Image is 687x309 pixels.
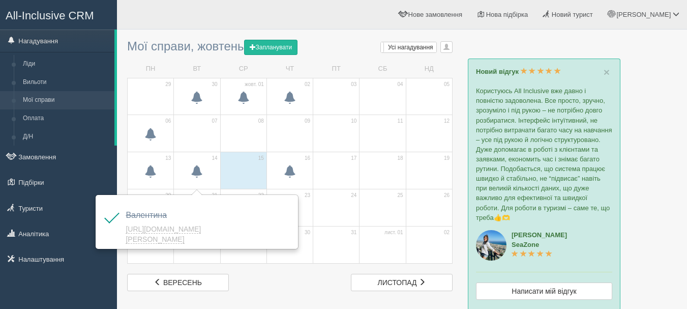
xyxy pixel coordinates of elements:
[476,86,612,222] p: Користуюсь All Inclusive вже давно і повністю задоволена. Все просто, зручно, зрозуміло і під рук...
[398,155,403,162] span: 18
[486,11,528,18] span: Нова підбірка
[174,60,220,78] td: ВТ
[444,192,450,199] span: 26
[305,118,310,125] span: 09
[258,192,264,199] span: 22
[444,229,450,236] span: 02
[212,81,217,88] span: 30
[18,91,114,109] a: Мої справи
[351,118,356,125] span: 10
[384,229,403,236] span: лист. 01
[351,274,453,291] a: листопад
[408,11,462,18] span: Нове замовлення
[444,118,450,125] span: 12
[245,81,264,88] span: жовт. 01
[220,60,266,78] td: СР
[126,225,201,244] a: [URL][DOMAIN_NAME][PERSON_NAME]
[18,109,114,128] a: Оплата
[351,81,356,88] span: 03
[165,155,171,162] span: 13
[305,192,310,199] span: 23
[476,68,561,75] a: Новий відгук
[6,9,94,22] span: All-Inclusive CRM
[165,192,171,199] span: 20
[126,211,167,219] span: Валентина
[127,40,453,55] h3: Мої справи, жовтень
[552,11,593,18] span: Новий турист
[258,155,264,162] span: 15
[258,118,264,125] span: 08
[163,278,202,287] span: вересень
[18,128,114,146] a: Д/Н
[388,44,433,51] span: Усі нагадування
[351,155,356,162] span: 17
[406,60,452,78] td: НД
[360,60,406,78] td: СБ
[398,192,403,199] span: 25
[378,278,417,287] span: листопад
[616,11,671,18] span: [PERSON_NAME]
[18,55,114,73] a: Ліди
[476,230,506,261] img: aicrm_6724.jpg
[512,231,567,258] a: [PERSON_NAME]SeaZone
[165,81,171,88] span: 29
[305,81,310,88] span: 02
[351,192,356,199] span: 24
[165,118,171,125] span: 06
[128,60,174,78] td: ПН
[313,60,360,78] td: ПТ
[1,1,116,29] a: All-Inclusive CRM
[351,229,356,236] span: 31
[212,155,217,162] span: 14
[476,283,612,300] a: Написати мій відгук
[444,81,450,88] span: 05
[212,192,217,199] span: 21
[18,73,114,92] a: Вильоти
[398,81,403,88] span: 04
[444,155,450,162] span: 19
[604,67,610,77] button: Close
[305,229,310,236] span: 30
[127,274,229,291] a: вересень
[604,66,610,78] span: ×
[212,118,217,125] span: 07
[244,40,298,55] button: Запланувати
[266,60,313,78] td: ЧТ
[398,118,403,125] span: 11
[305,155,310,162] span: 16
